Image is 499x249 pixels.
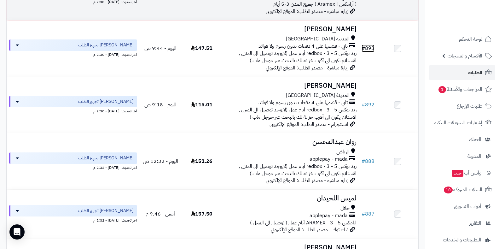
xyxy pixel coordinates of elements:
img: logo-2.png [456,17,493,30]
span: إشعارات التحويلات البنكية [434,118,482,127]
span: المراجعات والأسئلة [438,85,482,94]
span: # [362,210,365,218]
a: #893 [362,44,374,52]
span: ريد بوكس redbox - 3 - 5 أيام عمل (لايوجد توصيل الى المنزل , الاستلام يكون الى أقرب خزانة لك بالبح... [239,50,357,64]
span: اليوم - 9:44 ص [144,44,177,52]
span: الرياض [336,148,350,156]
a: إشعارات التحويلات البنكية [429,115,495,130]
span: [PERSON_NAME] تجهيز الطلب [78,208,133,214]
span: المدينة [GEOGRAPHIC_DATA] [286,35,350,43]
span: التطبيقات والخدمات [443,235,481,244]
h3: روان عبدالمحسن [225,138,357,145]
div: اخر تحديث: [DATE] - 2:30 م [9,51,137,57]
a: #892 [362,101,374,109]
span: ريد بوكس redbox - 3 - 5 أيام عمل (لايوجد توصيل الى المنزل , الاستلام يكون الى أقرب خزانة لك بالبح... [239,163,357,177]
a: لوحة التحكم [429,32,495,47]
a: العملاء [429,132,495,147]
span: [PERSON_NAME] تجهيز الطلب [78,98,133,105]
h3: [PERSON_NAME] [225,26,357,33]
span: اليوم - 9:18 ص [144,101,177,109]
span: أدوات التسويق [454,202,481,211]
span: تيك توك - مصدر الطلب: الموقع الإلكتروني [271,226,348,234]
h3: لميس اللحيدان [225,195,357,202]
span: وآتس آب [451,169,481,177]
a: الطلبات [429,65,495,80]
span: 1 [438,86,446,93]
div: اخر تحديث: [DATE] - 2:30 م [9,107,137,114]
span: المدونة [467,152,481,161]
a: وآتس آبجديد [429,165,495,181]
a: طلبات الإرجاع [429,98,495,114]
span: ( أرامكس | Aramex ) جميع المدن 3-5 أيام [273,0,357,8]
span: الأقسام والمنتجات [448,51,482,60]
a: التقارير [429,216,495,231]
span: زيارة مباشرة - مصدر الطلب: الموقع الإلكتروني [266,177,348,184]
a: #887 [362,210,374,218]
span: زيارة مباشرة - مصدر الطلب: الموقع الإلكتروني [266,8,348,15]
span: تابي - قسّمها على 4 دفعات بدون رسوم ولا فوائد [258,43,348,50]
span: التقارير [469,219,481,228]
span: 147.51 [191,44,212,52]
span: applepay - mada [310,212,348,219]
a: أدوات التسويق [429,199,495,214]
div: اخر تحديث: [DATE] - 2:32 م [9,164,137,170]
span: # [362,101,365,109]
span: الطلبات [468,68,482,77]
a: المراجعات والأسئلة1 [429,82,495,97]
span: المدينة [GEOGRAPHIC_DATA] [286,92,350,99]
span: طلبات الإرجاع [457,102,482,110]
span: # [362,157,365,165]
span: [PERSON_NAME] تجهيز الطلب [78,155,133,161]
span: لوحة التحكم [459,35,482,44]
span: 151.26 [191,157,212,165]
div: اخر تحديث: [DATE] - 2:32 م [9,216,137,223]
div: Open Intercom Messenger [9,224,25,240]
span: applepay - mada [310,156,348,163]
span: العملاء [469,135,481,144]
span: انستجرام - مصدر الطلب: الموقع الإلكتروني [270,121,348,128]
span: ريد بوكس redbox - 3 - 5 أيام عمل (لايوجد توصيل الى المنزل , الاستلام يكون الى أقرب خزانة لك بالبح... [239,106,357,121]
span: تابي - قسّمها على 4 دفعات بدون رسوم ولا فوائد [258,99,348,106]
a: السلات المتروكة10 [429,182,495,197]
span: زيارة مباشرة - مصدر الطلب: الموقع الإلكتروني [266,64,348,72]
span: 115.01 [191,101,212,109]
span: ارامكس ARAMEX - 3 - 5 أيام عمل ( توصيل الى المنزل ) [250,219,357,227]
a: #888 [362,157,374,165]
span: 10 [444,187,453,193]
span: جديد [452,170,463,177]
span: اليوم - 12:32 ص [143,157,178,165]
span: حائل [340,205,350,212]
a: التطبيقات والخدمات [429,232,495,247]
span: 157.50 [191,210,212,218]
a: المدونة [429,149,495,164]
span: # [362,44,365,52]
span: أمس - 9:46 م [146,210,175,218]
span: السلات المتروكة [443,185,482,194]
span: [PERSON_NAME] تجهيز الطلب [78,42,133,48]
h3: [PERSON_NAME] [225,82,357,89]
